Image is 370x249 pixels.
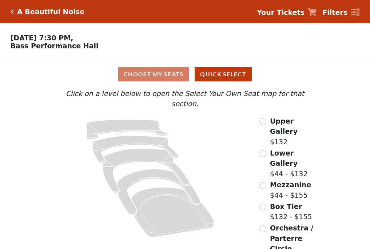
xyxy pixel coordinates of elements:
strong: Your Tickets [257,8,305,16]
span: Mezzanine [270,181,311,189]
p: Click on a level below to open the Select Your Own Seat map for that section. [51,88,318,109]
strong: Filters [322,8,347,16]
path: Upper Gallery - Seats Available: 155 [87,120,168,139]
h5: A Beautiful Noise [17,8,84,16]
span: Upper Gallery [270,117,298,136]
path: Orchestra / Parterre Circle - Seats Available: 30 [132,187,214,237]
label: $44 - $155 [270,180,311,200]
span: Box Tier [270,202,302,210]
path: Lower Gallery - Seats Available: 123 [93,136,179,163]
span: Lower Gallery [270,149,298,168]
label: $132 - $155 [270,201,312,222]
label: $44 - $132 [270,148,319,179]
label: $132 [270,116,319,147]
a: Filters [322,7,359,18]
a: Click here to go back to filters [11,9,14,14]
button: Quick Select [195,67,252,81]
a: Your Tickets [257,7,317,18]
